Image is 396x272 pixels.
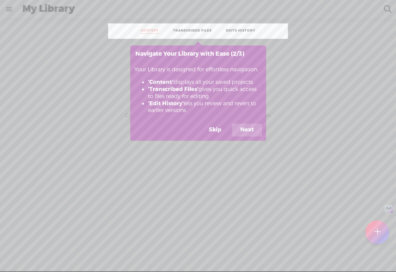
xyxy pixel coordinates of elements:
li: gives you quick access to files ready for editing. [148,86,262,100]
li: displays all your saved projects. [148,79,262,86]
div: Your Library is designed for effortless navigation. [130,62,266,124]
a: EDITS HISTORY [226,29,255,34]
h3: Navigate Your Library with Ease (2/3) [135,51,261,57]
b: 'Edit History' [148,100,184,107]
b: 'Transcribed Files' [148,86,199,93]
a: CONTENT [141,29,159,34]
button: Skip [201,124,229,137]
a: TRANSCRIBED FILES [173,29,212,34]
button: Next [232,124,262,137]
b: 'Content' [148,78,173,86]
li: lets you review and revert to earlier versions. [148,100,262,114]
